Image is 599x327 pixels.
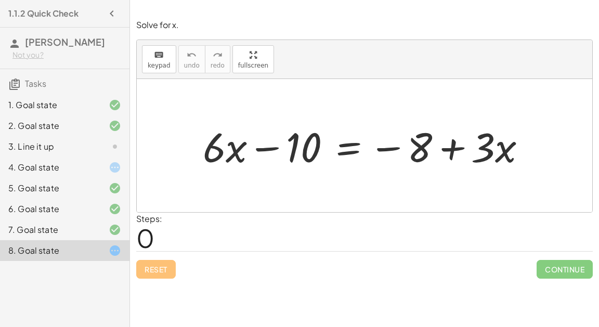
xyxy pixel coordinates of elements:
[109,244,121,257] i: Task started.
[109,99,121,111] i: Task finished and correct.
[25,36,105,48] span: [PERSON_NAME]
[8,244,92,257] div: 8. Goal state
[8,7,79,20] h4: 1.1.2 Quick Check
[8,99,92,111] div: 1. Goal state
[238,62,268,69] span: fullscreen
[8,203,92,215] div: 6. Goal state
[8,140,92,153] div: 3. Line it up
[109,182,121,194] i: Task finished and correct.
[109,120,121,132] i: Task finished and correct.
[12,50,121,60] div: Not you?
[184,62,200,69] span: undo
[109,203,121,215] i: Task finished and correct.
[25,78,46,89] span: Tasks
[136,19,593,31] p: Solve for x.
[109,161,121,174] i: Task started.
[187,49,197,61] i: undo
[109,140,121,153] i: Task not started.
[148,62,171,69] span: keypad
[232,45,274,73] button: fullscreen
[109,224,121,236] i: Task finished and correct.
[8,182,92,194] div: 5. Goal state
[8,224,92,236] div: 7. Goal state
[205,45,230,73] button: redoredo
[213,49,223,61] i: redo
[8,161,92,174] div: 4. Goal state
[211,62,225,69] span: redo
[136,222,154,254] span: 0
[142,45,176,73] button: keyboardkeypad
[178,45,205,73] button: undoundo
[154,49,164,61] i: keyboard
[136,213,162,224] label: Steps:
[8,120,92,132] div: 2. Goal state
